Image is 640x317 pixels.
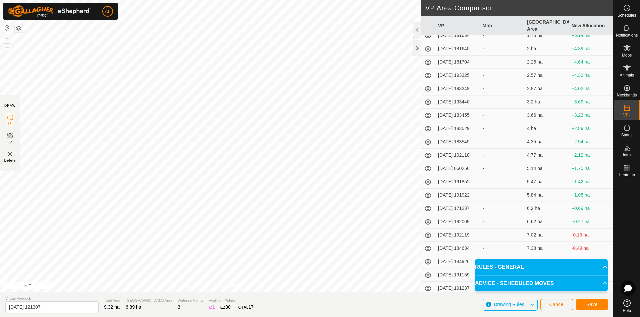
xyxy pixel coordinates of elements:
[524,162,569,175] td: 5.14 ha
[569,255,614,268] td: -0.83 ha
[480,16,525,36] th: Mob
[435,162,480,175] td: [DATE] 060256
[617,93,637,97] span: Neckbands
[540,299,573,310] button: Cancel
[569,162,614,175] td: +1.75 ha
[483,192,522,199] div: -
[483,125,522,132] div: -
[8,5,91,17] img: Gallagher Logo
[524,95,569,109] td: 3.2 ha
[569,135,614,149] td: +2.54 ha
[569,189,614,202] td: +1.05 ha
[435,29,480,42] td: [DATE] 181634
[435,282,480,295] td: [DATE] 191237
[524,189,569,202] td: 5.84 ha
[475,275,608,291] p-accordion-header: ADVICE - SCHEDULED MOVES
[483,205,522,212] div: -
[483,85,522,92] div: -
[483,45,522,52] div: -
[569,229,614,242] td: -0.13 ha
[209,304,215,311] div: IZ
[623,309,631,313] span: Help
[569,149,614,162] td: +2.12 ha
[435,135,480,149] td: [DATE] 183549
[524,82,569,95] td: 2.87 ha
[4,103,16,108] div: DRAW
[524,149,569,162] td: 4.77 ha
[524,229,569,242] td: 7.02 ha
[6,150,14,158] img: VP
[549,302,565,307] span: Cancel
[569,122,614,135] td: +2.89 ha
[248,304,254,310] span: 17
[475,263,524,271] span: RULES - GENERAL
[524,175,569,189] td: 5.47 ha
[435,95,480,109] td: [DATE] 193440
[483,165,522,172] div: -
[483,178,522,185] div: -
[483,258,522,265] div: -
[15,24,23,32] button: Map Layers
[616,33,638,37] span: Notifications
[220,304,231,311] div: EZ
[126,298,172,303] span: [GEOGRAPHIC_DATA] Area
[483,98,522,105] div: -
[524,109,569,122] td: 3.66 ha
[435,42,480,56] td: [DATE] 181645
[569,56,614,69] td: +4.64 ha
[435,82,480,95] td: [DATE] 193349
[435,175,480,189] td: [DATE] 191852
[623,153,631,157] span: Infra
[619,173,635,177] span: Heatmap
[435,16,480,36] th: VP
[3,24,11,32] button: Reset Map
[104,304,120,310] span: 9.32 ha
[569,16,614,36] th: New Allocation
[126,304,141,310] span: 6.89 ha
[435,255,480,268] td: [DATE] 184926
[435,69,480,82] td: [DATE] 193325
[435,189,480,202] td: [DATE] 191922
[483,232,522,238] div: -
[212,304,215,310] span: 1
[435,215,480,229] td: [DATE] 192009
[569,95,614,109] td: +3.69 ha
[524,56,569,69] td: 2.25 ha
[524,122,569,135] td: 4 ha
[236,304,254,311] div: TOTAL
[3,35,11,43] button: +
[435,268,480,282] td: [DATE] 191159
[614,297,640,315] a: Help
[475,259,608,275] p-accordion-header: RULES - GENERAL
[524,16,569,36] th: [GEOGRAPHIC_DATA] Area
[483,32,522,39] div: -
[623,113,630,117] span: VPs
[217,283,237,289] a: Contact Us
[475,279,554,287] span: ADVICE - SCHEDULED MOVES
[576,299,608,310] button: Save
[435,122,480,135] td: [DATE] 183529
[178,298,203,303] span: Watering Points
[435,229,480,242] td: [DATE] 192119
[209,298,254,304] span: Available Points
[435,202,480,215] td: [DATE] 171237
[569,202,614,215] td: +0.69 ha
[569,82,614,95] td: +4.02 ha
[494,302,524,307] span: Drawing Rules
[569,42,614,56] td: +4.89 ha
[184,283,209,289] a: Privacy Policy
[524,242,569,255] td: 7.38 ha
[622,53,632,57] span: Mobs
[569,215,614,229] td: +0.27 ha
[621,133,632,137] span: Status
[435,149,480,162] td: [DATE] 192118
[524,135,569,149] td: 4.35 ha
[524,202,569,215] td: 6.2 ha
[569,242,614,255] td: -0.49 ha
[435,56,480,69] td: [DATE] 181704
[8,140,13,145] span: EZ
[483,138,522,145] div: -
[104,298,120,303] span: Total Area
[483,59,522,66] div: -
[524,255,569,268] td: 7.72 ha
